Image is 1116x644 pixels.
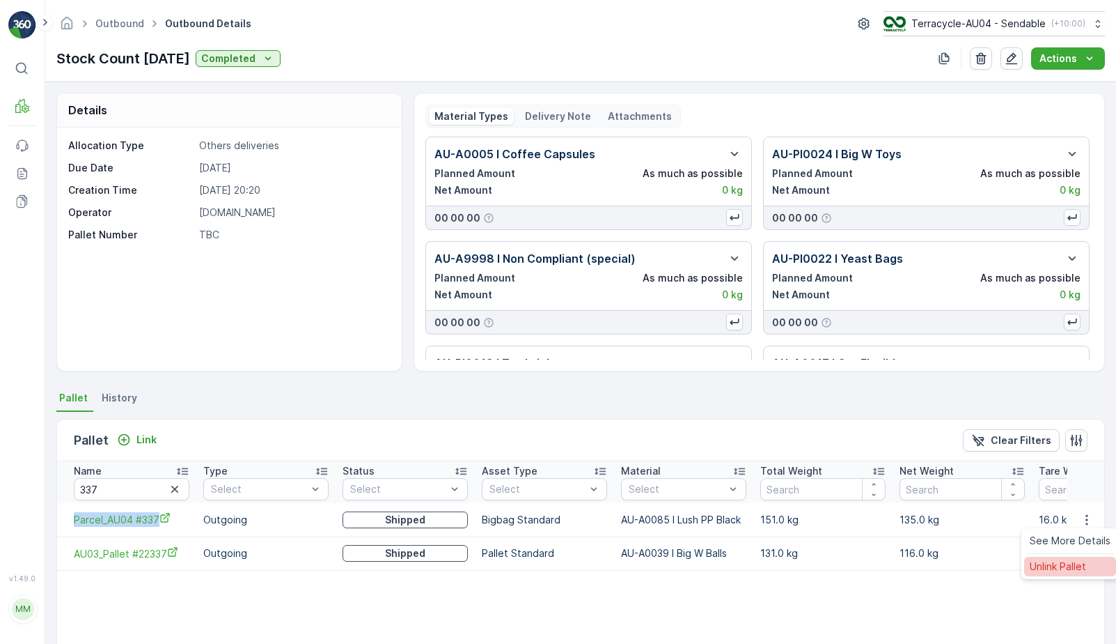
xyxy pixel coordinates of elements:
[980,167,1080,181] p: As much as possible
[772,288,830,302] p: Net Amount
[199,228,387,242] p: TBC
[753,537,893,570] td: 131.0 kg
[12,598,34,620] div: MM
[1060,183,1080,197] p: 0 kg
[68,102,107,118] p: Details
[883,11,1105,36] button: Terracycle-AU04 - Sendable(+10:00)
[385,546,425,560] p: Shipped
[1039,52,1077,66] p: Actions
[74,546,189,561] a: AU03_Pallet #22337
[434,183,492,197] p: Net Amount
[772,183,830,197] p: Net Amount
[963,429,1060,452] button: Clear Filters
[343,545,468,562] button: Shipped
[483,213,494,224] div: Help Tooltip Icon
[74,431,109,450] p: Pallet
[629,482,725,496] p: Select
[621,464,661,478] p: Material
[434,109,508,123] p: Material Types
[772,146,902,162] p: AU-PI0024 I Big W Toys
[199,183,387,197] p: [DATE] 20:20
[434,355,559,371] p: AU-PI0019 I Toy bricks
[772,250,903,267] p: AU-PI0022 I Yeast Bags
[722,183,743,197] p: 0 kg
[821,213,832,224] div: Help Tooltip Icon
[199,161,387,175] p: [DATE]
[608,109,672,123] p: Attachments
[199,206,387,220] p: [DOMAIN_NAME]
[760,478,886,500] input: Search
[68,161,194,175] p: Due Date
[760,464,822,478] p: Total Weight
[434,146,595,162] p: AU-A0005 I Coffee Capsules
[1030,560,1086,574] span: Unlink Pallet
[434,250,636,267] p: AU-A9998 I Non Compliant (special)
[68,139,194,153] p: Allocation Type
[911,17,1046,31] p: Terracycle-AU04 - Sendable
[489,482,585,496] p: Select
[525,109,591,123] p: Delivery Note
[883,16,906,31] img: terracycle_logo.png
[68,206,194,220] p: Operator
[201,52,256,66] p: Completed
[772,316,818,330] p: 00 00 00
[893,537,1032,570] td: 116.0 kg
[211,482,307,496] p: Select
[1039,464,1097,478] p: Tare Weight
[196,537,336,570] td: Outgoing
[475,503,614,537] td: Bigbag Standard
[74,478,189,500] input: Search
[162,17,254,31] span: Outbound Details
[74,512,189,527] a: Parcel_AU04 #337
[772,355,902,371] p: AU-A0017 I Gnr Flexible
[343,512,468,528] button: Shipped
[643,167,743,181] p: As much as possible
[196,503,336,537] td: Outgoing
[199,139,387,153] p: Others deliveries
[1051,18,1085,29] p: ( +10:00 )
[772,167,853,181] p: Planned Amount
[614,537,753,570] td: AU-A0039 I Big W Balls
[68,228,194,242] p: Pallet Number
[136,433,157,447] p: Link
[772,271,853,285] p: Planned Amount
[899,464,954,478] p: Net Weight
[8,11,36,39] img: logo
[343,464,375,478] p: Status
[434,167,515,181] p: Planned Amount
[821,317,832,328] div: Help Tooltip Icon
[753,503,893,537] td: 151.0 kg
[74,464,102,478] p: Name
[95,17,144,29] a: Outbound
[59,21,74,33] a: Homepage
[203,464,228,478] p: Type
[434,316,480,330] p: 00 00 00
[893,503,1032,537] td: 135.0 kg
[614,503,753,537] td: AU-A0085 I Lush PP Black
[434,288,492,302] p: Net Amount
[1031,47,1105,70] button: Actions
[434,271,515,285] p: Planned Amount
[196,50,281,67] button: Completed
[68,183,194,197] p: Creation Time
[59,391,88,405] span: Pallet
[991,434,1051,447] p: Clear Filters
[102,391,137,405] span: History
[111,431,162,448] button: Link
[434,211,480,225] p: 00 00 00
[56,48,190,69] p: Stock Count [DATE]
[8,574,36,583] span: v 1.49.0
[350,482,446,496] p: Select
[8,585,36,633] button: MM
[483,317,494,328] div: Help Tooltip Icon
[643,271,743,285] p: As much as possible
[482,464,537,478] p: Asset Type
[475,537,614,570] td: Pallet Standard
[385,513,425,527] p: Shipped
[722,288,743,302] p: 0 kg
[980,271,1080,285] p: As much as possible
[1060,288,1080,302] p: 0 kg
[899,478,1025,500] input: Search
